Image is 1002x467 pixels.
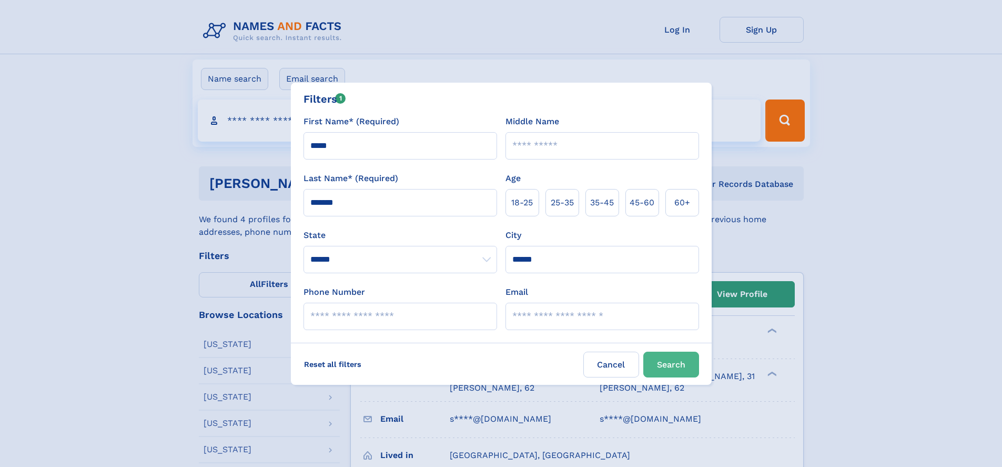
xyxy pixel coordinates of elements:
label: State [303,229,497,242]
label: Email [505,286,528,299]
label: Phone Number [303,286,365,299]
label: Cancel [583,352,639,377]
label: City [505,229,521,242]
label: Last Name* (Required) [303,172,398,185]
div: Filters [303,91,346,107]
span: 45‑60 [630,196,654,209]
label: Middle Name [505,115,559,128]
span: 35‑45 [590,196,614,209]
span: 18‑25 [511,196,533,209]
label: Reset all filters [297,352,368,377]
span: 60+ [674,196,690,209]
button: Search [643,352,699,377]
label: Age [505,172,521,185]
label: First Name* (Required) [303,115,399,128]
span: 25‑35 [551,196,574,209]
